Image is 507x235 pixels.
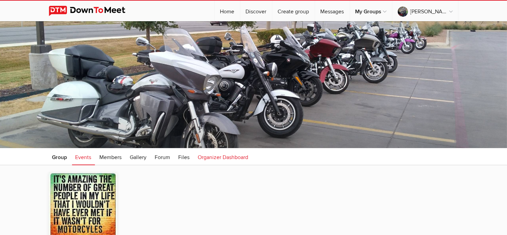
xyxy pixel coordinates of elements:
[240,1,272,21] a: Discover
[130,154,147,161] span: Gallery
[52,154,67,161] span: Group
[175,148,193,165] a: Files
[198,154,249,161] span: Organizer Dashboard
[75,154,91,161] span: Events
[72,148,95,165] a: Events
[195,148,252,165] a: Organizer Dashboard
[392,1,458,21] a: [PERSON_NAME]
[49,6,136,16] img: DownToMeet
[127,148,150,165] a: Gallery
[100,154,122,161] span: Members
[315,1,350,21] a: Messages
[155,154,170,161] span: Forum
[96,148,125,165] a: Members
[179,154,190,161] span: Files
[272,1,315,21] a: Create group
[350,1,392,21] a: My Groups
[152,148,174,165] a: Forum
[49,148,71,165] a: Group
[215,1,240,21] a: Home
